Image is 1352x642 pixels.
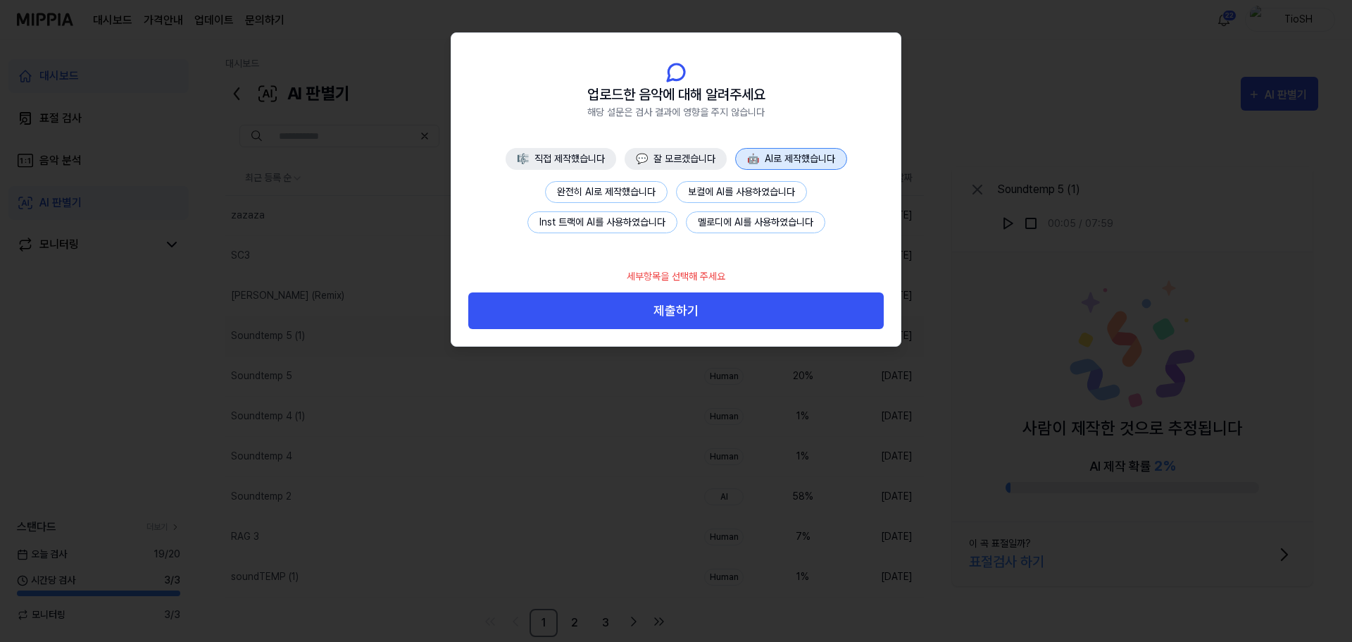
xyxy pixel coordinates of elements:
[686,211,825,233] button: 멜로디에 AI를 사용하였습니다
[468,292,884,330] button: 제출하기
[735,148,847,170] button: 🤖AI로 제작했습니다
[618,261,734,292] div: 세부항목을 선택해 주세요
[747,153,759,164] span: 🤖
[636,153,648,164] span: 💬
[517,153,529,164] span: 🎼
[527,211,677,233] button: Inst 트랙에 AI를 사용하였습니다
[587,84,765,105] span: 업로드한 음악에 대해 알려주세요
[545,181,668,203] button: 완전히 AI로 제작했습니다
[625,148,727,170] button: 💬잘 모르겠습니다
[506,148,616,170] button: 🎼직접 제작했습니다
[676,181,807,203] button: 보컬에 AI를 사용하였습니다
[587,105,765,120] span: 해당 설문은 검사 결과에 영향을 주지 않습니다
